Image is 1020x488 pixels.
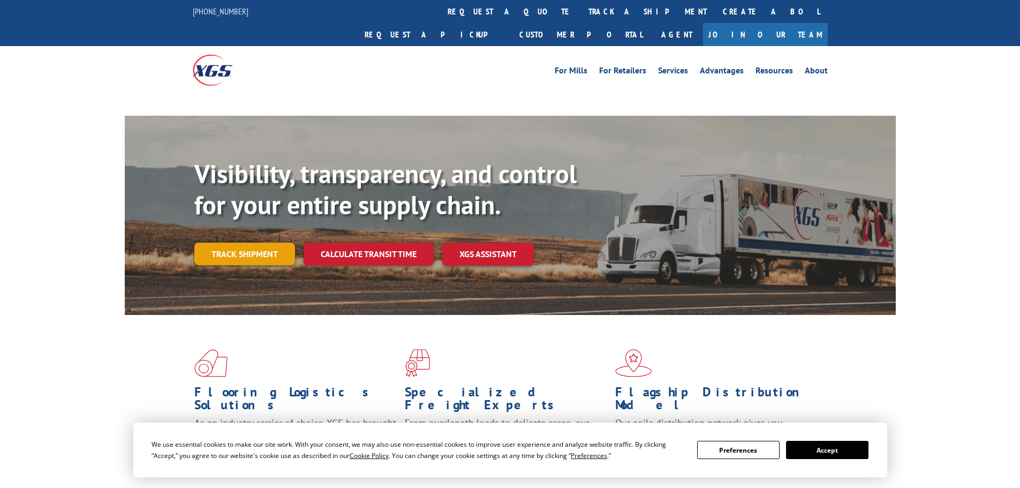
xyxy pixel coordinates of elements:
img: xgs-icon-focused-on-flooring-red [405,349,430,377]
img: xgs-icon-total-supply-chain-intelligence-red [194,349,228,377]
a: [PHONE_NUMBER] [193,6,248,17]
span: Our agile distribution network gives you nationwide inventory management on demand. [615,417,812,442]
h1: Specialized Freight Experts [405,386,607,417]
div: Cookie Consent Prompt [133,423,887,477]
div: We use essential cookies to make our site work. With your consent, we may also use non-essential ... [152,439,684,461]
img: xgs-icon-flagship-distribution-model-red [615,349,652,377]
button: Accept [786,441,868,459]
span: Cookie Policy [350,451,389,460]
a: Customer Portal [511,23,651,46]
a: For Retailers [599,66,646,78]
a: Calculate transit time [304,243,434,266]
a: Track shipment [194,243,295,265]
span: As an industry carrier of choice, XGS has brought innovation and dedication to flooring logistics... [194,417,396,455]
a: XGS ASSISTANT [442,243,534,266]
a: Resources [755,66,793,78]
button: Preferences [697,441,780,459]
a: Request a pickup [357,23,511,46]
a: Agent [651,23,703,46]
a: For Mills [555,66,587,78]
h1: Flagship Distribution Model [615,386,818,417]
p: From overlength loads to delicate cargo, our experienced staff knows the best way to move your fr... [405,417,607,464]
span: Preferences [571,451,607,460]
a: About [805,66,828,78]
b: Visibility, transparency, and control for your entire supply chain. [194,157,577,221]
a: Advantages [700,66,744,78]
a: Services [658,66,688,78]
a: Join Our Team [703,23,828,46]
h1: Flooring Logistics Solutions [194,386,397,417]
